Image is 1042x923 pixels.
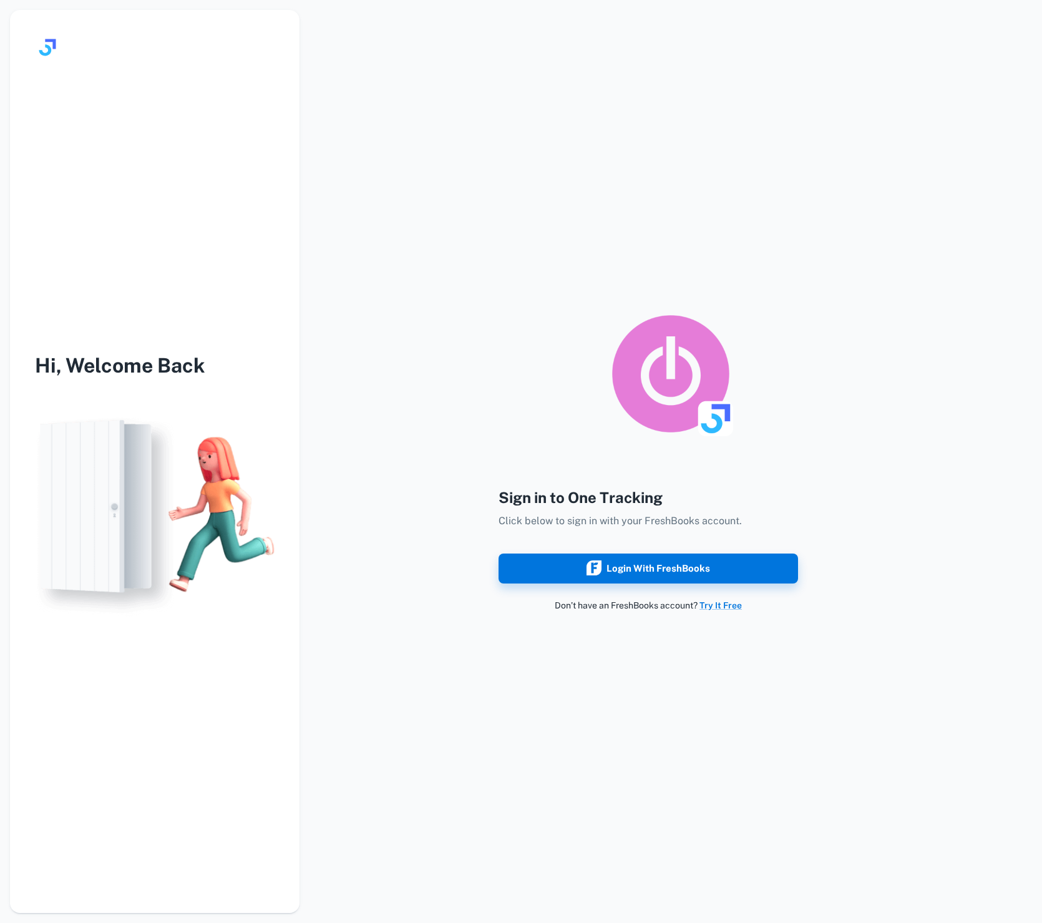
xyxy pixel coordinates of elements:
[587,560,710,577] div: Login with FreshBooks
[699,600,742,610] a: Try It Free
[10,406,299,623] img: login
[499,486,798,509] h4: Sign in to One Tracking
[608,311,733,436] img: logo_toggl_syncing_app.png
[499,514,798,529] p: Click below to sign in with your FreshBooks account.
[35,35,60,60] img: logo.svg
[10,351,299,381] h3: Hi, Welcome Back
[499,554,798,584] button: Login with FreshBooks
[499,598,798,612] p: Don’t have an FreshBooks account?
